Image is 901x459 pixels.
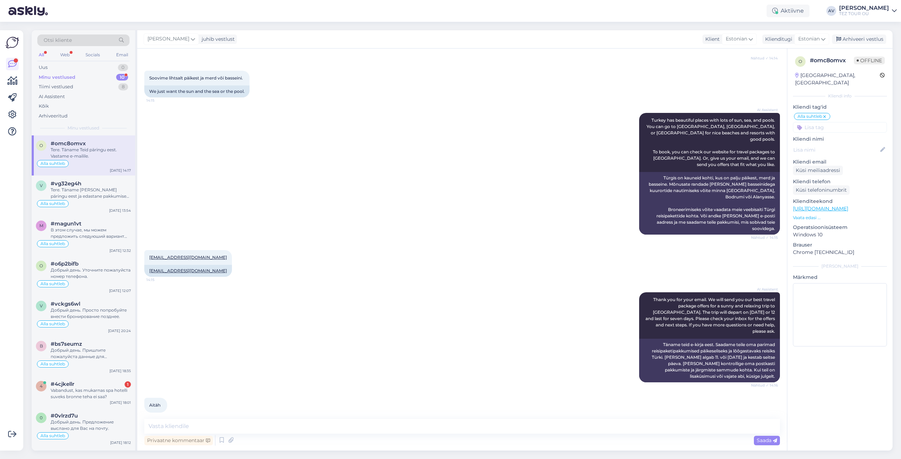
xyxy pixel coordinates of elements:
[40,322,65,326] span: Alla suhtleb
[793,224,887,231] p: Operatsioonisüsteem
[793,215,887,221] p: Vaata edasi ...
[798,35,820,43] span: Estonian
[51,261,78,267] span: #o6p2bifb
[51,180,81,187] span: #vg32eg4h
[793,274,887,281] p: Märkmed
[51,267,131,280] div: Добрый день. Уточните пожалуйста номер телефона.
[44,37,72,44] span: Otsi kliente
[37,50,45,59] div: All
[118,64,128,71] div: 0
[793,122,887,133] input: Lisa tag
[40,183,43,188] span: v
[751,287,778,292] span: AI Assistent
[115,50,130,59] div: Email
[116,74,128,81] div: 10
[751,383,778,388] span: Nähtud ✓ 14:16
[149,268,227,273] a: [EMAIL_ADDRESS][DOMAIN_NAME]
[40,161,65,166] span: Alla suhtleb
[810,56,854,65] div: # omc8omvx
[144,436,213,445] div: Privaatne kommentaar
[793,185,850,195] div: Küsi telefoninumbrit
[832,34,886,44] div: Arhiveeri vestlus
[118,83,128,90] div: 8
[51,387,131,400] div: Vabandust, kas mukarnas spa hotelli suveks bronne teha ei saa?
[793,103,887,111] p: Kliendi tag'id
[39,223,43,228] span: m
[799,59,802,64] span: o
[149,402,160,408] span: Aitäh
[767,5,809,17] div: Aktiivne
[109,248,131,253] div: [DATE] 12:32
[109,208,131,213] div: [DATE] 13:54
[39,263,43,268] span: o
[39,93,65,100] div: AI Assistent
[40,202,65,206] span: Alla suhtleb
[39,103,49,110] div: Kõik
[39,83,73,90] div: Tiimi vestlused
[147,35,189,43] span: [PERSON_NAME]
[757,437,777,444] span: Saada
[51,347,131,360] div: Добрый день. Пришлите пожалуйста данные для бронирвоания и выбранный отель на почту [EMAIL_ADDRES...
[854,57,885,64] span: Offline
[51,301,80,307] span: #vckgs6wl
[793,241,887,249] p: Brauser
[793,198,887,205] p: Klienditeekond
[793,178,887,185] p: Kliendi telefon
[751,107,778,113] span: AI Assistent
[793,263,887,269] div: [PERSON_NAME]
[751,235,778,240] span: Nähtud ✓ 14:15
[39,113,68,120] div: Arhiveeritud
[110,168,131,173] div: [DATE] 14:17
[793,135,887,143] p: Kliendi nimi
[839,11,889,17] div: TEZ TOUR OÜ
[795,72,880,87] div: [GEOGRAPHIC_DATA], [GEOGRAPHIC_DATA]
[839,5,889,11] div: [PERSON_NAME]
[108,328,131,333] div: [DATE] 20:24
[51,140,86,147] span: #omc8omvx
[125,381,131,388] div: 1
[647,117,776,167] span: Turkey has beautiful places with lots of sun, sea, and pools. You can go to [GEOGRAPHIC_DATA], [G...
[144,85,250,97] div: We just want the sun and the sea or the pool.
[639,172,780,235] div: Türgis on kauneid kohti, kus on palju päikest, merd ja basseine. Mõnusate randade [PERSON_NAME] b...
[51,227,131,240] div: В этом случае, мы можем предложить следуюший вариант Freebird Airlines [GEOGRAPHIC_DATA] (TLL) - ...
[40,303,43,308] span: v
[751,56,778,61] span: Nähtud ✓ 14:14
[149,75,243,81] span: Soovime lihtsalt päikest ja merd või basseini.
[645,297,776,334] span: Thank you for your email. We will send you our best travel package offers for a sunny and relaxin...
[51,413,78,419] span: #0vlrzd7u
[149,255,227,260] a: [EMAIL_ADDRESS][DOMAIN_NAME]
[40,282,65,286] span: Alla suhtleb
[39,143,43,148] span: o
[51,221,81,227] span: #magun1vt
[110,400,131,405] div: [DATE] 18:01
[39,64,48,71] div: Uus
[40,343,43,349] span: b
[839,5,897,17] a: [PERSON_NAME]TEZ TOUR OÜ
[793,146,879,154] input: Lisa nimi
[51,381,74,387] span: #4cjkellr
[51,341,82,347] span: #bs7seumz
[793,249,887,256] p: Chrome [TECHNICAL_ID]
[40,434,65,438] span: Alla suhtleb
[109,368,131,374] div: [DATE] 18:35
[639,339,780,382] div: Täname teid e-kirja eest. Saadame teile oma parimad reisipaketipakkumised päikeseliseks ja lõõgas...
[84,50,101,59] div: Socials
[40,415,43,420] span: 0
[793,205,848,212] a: [URL][DOMAIN_NAME]
[51,419,131,432] div: Добрый день. Предложение выслано для Вас на почту.
[793,158,887,166] p: Kliendi email
[826,6,836,16] div: AV
[793,231,887,238] p: Windows 10
[40,383,43,389] span: 4
[51,187,131,199] div: Tere. Täname [PERSON_NAME] päringu eest ja edastane pakkumise e-mailile.
[39,74,75,81] div: Minu vestlused
[146,98,173,103] span: 14:15
[40,362,65,366] span: Alla suhtleb
[68,125,99,131] span: Minu vestlused
[146,277,173,282] span: 14:15
[110,440,131,445] div: [DATE] 18:12
[702,36,720,43] div: Klient
[6,36,19,49] img: Askly Logo
[726,35,747,43] span: Estonian
[762,36,792,43] div: Klienditugi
